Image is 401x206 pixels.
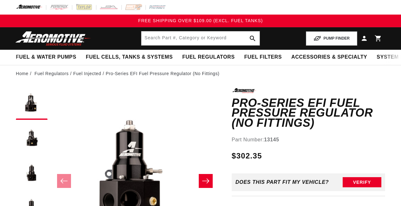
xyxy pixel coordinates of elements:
[232,150,262,162] span: $302.35
[232,98,385,128] h1: Pro-Series EFI Fuel Pressure Regulator (No Fittings)
[35,70,73,77] li: Fuel Regulators
[11,50,81,65] summary: Fuel & Water Pumps
[57,174,71,188] button: Slide left
[141,31,260,45] input: Search by Part Number, Category or Keyword
[178,50,239,65] summary: Fuel Regulators
[16,88,48,120] button: Load image 1 in gallery view
[287,50,372,65] summary: Accessories & Specialty
[16,54,76,61] span: Fuel & Water Pumps
[73,70,106,77] li: Fuel Injected
[14,31,93,46] img: Aeromotive
[16,70,29,77] a: Home
[232,136,385,144] div: Part Number:
[86,54,173,61] span: Fuel Cells, Tanks & Systems
[138,18,263,23] span: FREE SHIPPING OVER $109.00 (EXCL. FUEL TANKS)
[306,31,357,46] button: PUMP FINDER
[264,137,279,142] strong: 13145
[244,54,282,61] span: Fuel Filters
[343,177,381,187] button: Verify
[246,31,260,45] button: search button
[16,70,385,77] nav: breadcrumbs
[16,123,48,155] button: Load image 2 in gallery view
[236,179,329,185] div: Does This part fit My vehicle?
[16,158,48,190] button: Load image 3 in gallery view
[239,50,287,65] summary: Fuel Filters
[81,50,178,65] summary: Fuel Cells, Tanks & Systems
[182,54,235,61] span: Fuel Regulators
[291,54,367,61] span: Accessories & Specialty
[199,174,213,188] button: Slide right
[106,70,220,77] li: Pro-Series EFI Fuel Pressure Regulator (No Fittings)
